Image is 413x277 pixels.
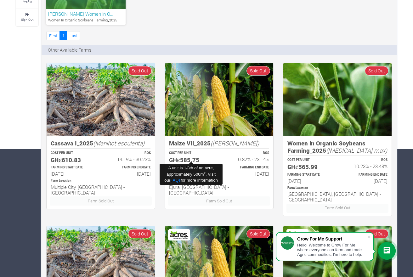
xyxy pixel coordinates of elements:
[48,11,124,17] h6: [PERSON_NAME] Women in O…
[287,172,332,177] p: Estimated Farming Start Date
[365,66,388,75] span: Sold Out
[67,31,80,40] a: Last
[106,171,151,177] h6: [DATE]
[106,156,151,162] h6: 14.19% - 30.23%
[343,158,388,162] p: ROS
[225,151,269,155] p: ROS
[287,191,388,202] h6: [GEOGRAPHIC_DATA], [GEOGRAPHIC_DATA] - [GEOGRAPHIC_DATA]
[246,66,270,75] span: Sold Out
[51,156,95,164] h5: GHȼ610.83
[343,172,388,177] p: Estimated Farming End Date
[46,31,60,40] a: First
[51,178,151,183] p: Location of Farm
[59,31,67,40] a: 1
[343,163,388,169] h6: 10.23% - 23.48%
[106,165,151,170] p: Estimated Farming End Date
[51,151,95,155] p: COST PER UNIT
[169,184,269,195] h6: Ejura, [GEOGRAPHIC_DATA] - [GEOGRAPHIC_DATA]
[48,47,91,53] p: Other Available Farms
[128,229,152,238] span: Sold Out
[297,243,367,257] div: Hello! Welcome to Grow For Me where everyone can farm and trade Agric commodities. I'm here to help.
[106,151,151,155] p: ROS
[343,178,388,184] h6: [DATE]
[128,66,152,75] span: Sold Out
[21,17,33,22] small: Sign Out
[48,18,124,23] p: Women In Organic Soybeans Farming_2025
[169,140,269,147] h5: Maize VII_2025
[160,164,223,185] div: A unit is 1/8th of an acre, approximately 500m . Visit our for more information
[46,31,80,40] nav: Page Navigation
[326,146,387,154] i: ([MEDICAL_DATA] max)
[287,140,388,154] h5: Women in Organic Soybeans Farming_2025
[165,63,273,136] img: growforme image
[287,163,332,171] h5: GHȼ565.99
[211,139,259,147] i: ([PERSON_NAME])
[287,186,388,190] p: Location of Farm
[51,184,151,195] h6: Multiple City, [GEOGRAPHIC_DATA] - [GEOGRAPHIC_DATA]
[225,165,269,170] p: Estimated Farming End Date
[169,230,189,240] img: Acres Nano
[287,230,308,240] img: Acres Nano
[169,156,213,164] h5: GHȼ585.75
[283,63,392,136] img: growforme image
[287,158,332,162] p: COST PER UNIT
[204,171,206,175] sup: 2
[169,151,213,155] p: COST PER UNIT
[93,139,144,147] i: (Manihot esculenta)
[16,8,38,26] a: Sign Out
[246,229,270,238] span: Sold Out
[287,178,332,184] h6: [DATE]
[51,165,95,170] p: Estimated Farming Start Date
[47,63,155,136] img: growforme image
[170,178,181,183] a: FAQs
[51,171,95,177] h6: [DATE]
[365,229,388,238] span: Sold Out
[297,236,367,241] div: Grow For Me Support
[225,171,269,177] h6: [DATE]
[51,140,151,147] h5: Cassava I_2025
[225,156,269,162] h6: 10.82% - 23.14%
